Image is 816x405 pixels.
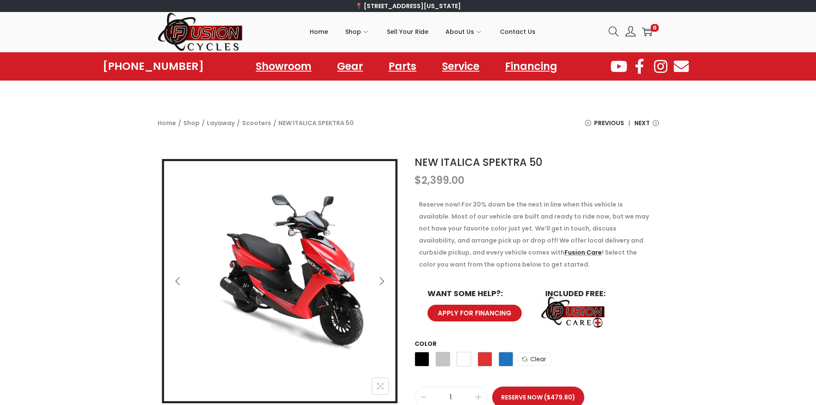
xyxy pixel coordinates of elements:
[278,117,354,129] span: NEW ITALICA SPEKTRA 50
[372,272,391,291] button: Next
[642,27,652,37] a: 0
[565,248,602,257] a: Fusion Care
[345,12,370,51] a: Shop
[310,21,328,42] span: Home
[634,117,659,135] a: Next
[103,60,204,72] a: [PHONE_NUMBER]
[387,12,428,51] a: Sell Your Ride
[202,117,205,129] span: /
[427,305,522,321] a: APPLY FOR FINANCING
[242,119,271,127] a: Scooters
[419,198,655,270] p: Reserve now! For 20% down be the next in line when this vehicle is available. Most of our vehicle...
[310,12,328,51] a: Home
[500,21,535,42] span: Contact Us
[594,117,624,129] span: Previous
[415,339,436,348] label: Color
[415,173,421,187] span: $
[329,57,371,76] a: Gear
[158,119,176,127] a: Home
[345,21,361,42] span: Shop
[438,310,511,316] span: APPLY FOR FINANCING
[183,119,200,127] a: Shop
[178,117,181,129] span: /
[247,57,566,76] nav: Menu
[247,57,320,76] a: Showroom
[517,353,551,366] a: Clear
[237,117,240,129] span: /
[243,12,602,51] nav: Primary navigation
[496,57,566,76] a: Financing
[164,161,395,393] img: NEW ITALICA SPEKTRA 50
[585,117,624,135] a: Previous
[545,290,646,297] h6: INCLUDED FREE:
[634,117,650,129] span: Next
[273,117,276,129] span: /
[415,173,464,187] bdi: 2,399.00
[445,21,474,42] span: About Us
[355,2,461,10] a: 📍 [STREET_ADDRESS][US_STATE]
[207,119,235,127] a: Layaway
[415,391,487,403] input: Product quantity
[380,57,425,76] a: Parts
[500,12,535,51] a: Contact Us
[158,12,243,52] img: Woostify retina logo
[168,272,187,291] button: Previous
[427,290,528,297] h6: WANT SOME HELP?:
[387,21,428,42] span: Sell Your Ride
[445,12,483,51] a: About Us
[433,57,488,76] a: Service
